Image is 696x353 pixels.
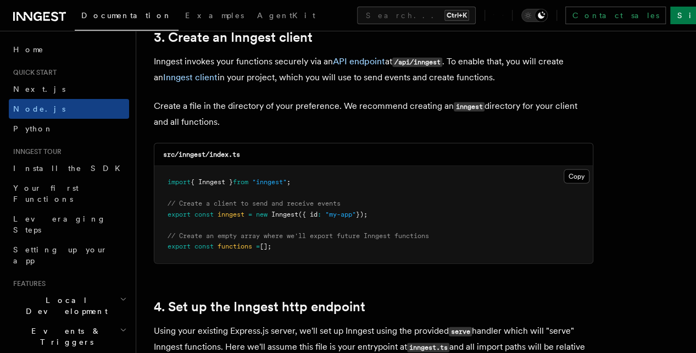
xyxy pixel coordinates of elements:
code: inngest [454,102,485,112]
span: = [256,242,260,250]
a: Leveraging Steps [9,209,129,240]
span: const [194,242,214,250]
a: 3. Create an Inngest client [154,30,313,45]
code: src/inngest/index.ts [163,151,240,158]
span: // Create an empty array where we'll export future Inngest functions [168,232,429,240]
button: Local Development [9,290,129,321]
span: const [194,211,214,218]
span: Local Development [9,295,120,317]
span: Your first Functions [13,184,79,203]
a: Home [9,40,129,59]
span: Install the SDK [13,164,127,173]
span: export [168,242,191,250]
a: Next.js [9,79,129,99]
span: Inngest tour [9,147,62,156]
a: API endpoint [333,56,385,67]
span: = [248,211,252,218]
span: new [256,211,268,218]
a: Examples [179,3,250,30]
span: "inngest" [252,178,287,186]
span: : [318,211,321,218]
span: Inngest [271,211,298,218]
span: Examples [185,11,244,20]
a: AgentKit [250,3,322,30]
span: "my-app" [325,211,356,218]
span: Features [9,279,46,288]
span: { Inngest } [191,178,233,186]
a: Your first Functions [9,178,129,209]
p: Create a file in the directory of your preference. We recommend creating an directory for your cl... [154,98,593,130]
span: ({ id [298,211,318,218]
button: Copy [564,169,589,184]
span: }); [356,211,368,218]
span: Documentation [81,11,172,20]
button: Toggle dark mode [521,9,548,22]
code: inngest.ts [407,343,449,352]
a: Documentation [75,3,179,31]
a: Python [9,119,129,139]
span: Events & Triggers [9,326,120,348]
span: Leveraging Steps [13,214,106,234]
span: import [168,178,191,186]
code: /api/inngest [392,58,442,67]
button: Search...Ctrl+K [357,7,476,24]
span: Setting up your app [13,245,108,265]
span: []; [260,242,271,250]
a: Contact sales [565,7,666,24]
a: Inngest client [163,72,218,82]
span: Next.js [13,85,65,93]
span: Home [13,44,44,55]
a: Install the SDK [9,158,129,178]
span: Quick start [9,68,57,77]
span: // Create a client to send and receive events [168,200,341,207]
span: Python [13,124,53,133]
span: ; [287,178,291,186]
span: from [233,178,248,186]
code: serve [449,327,472,337]
a: Setting up your app [9,240,129,271]
span: AgentKit [257,11,315,20]
span: export [168,211,191,218]
span: Node.js [13,104,65,113]
span: inngest [218,211,244,218]
button: Events & Triggers [9,321,129,352]
span: functions [218,242,252,250]
a: Node.js [9,99,129,119]
p: Inngest invokes your functions securely via an at . To enable that, you will create an in your pr... [154,54,593,85]
a: 4. Set up the Inngest http endpoint [154,299,365,315]
kbd: Ctrl+K [444,10,469,21]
